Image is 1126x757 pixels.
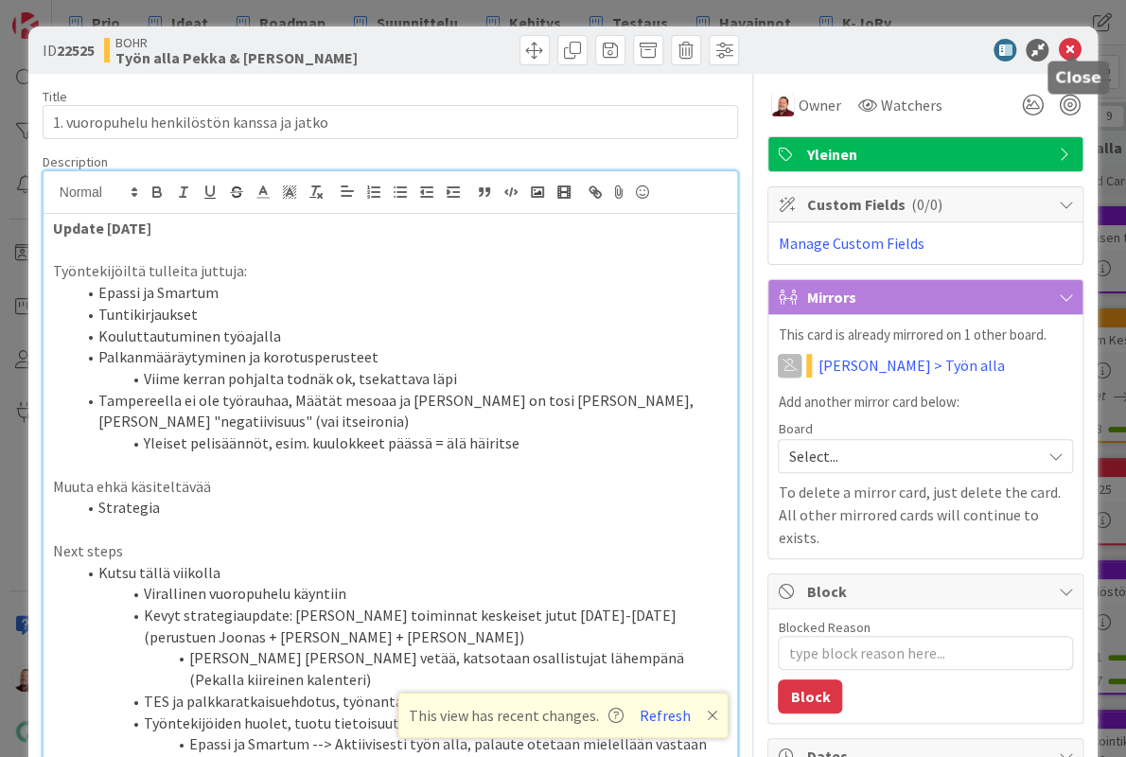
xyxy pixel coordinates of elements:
li: [PERSON_NAME] [PERSON_NAME] vetää, katsotaan osallistujat lähempänä (Pekalla kiireinen kalenteri) [76,647,729,690]
span: Owner [798,94,840,116]
span: Description [43,153,108,170]
p: To delete a mirror card, just delete the card. All other mirrored cards will continue to exists. [778,481,1073,549]
li: Tuntikirjaukset [76,304,729,326]
span: Mirrors [806,286,1048,308]
p: Muuta ehkä käsiteltävää [53,476,729,498]
b: Työn alla Pekka & [PERSON_NAME] [115,50,358,65]
li: Kevyt strategiaupdate: [PERSON_NAME] toiminnat keskeiset jutut [DATE]-[DATE] (perustuen Joonas + ... [76,605,729,647]
h5: Close [1055,69,1101,87]
a: Manage Custom Fields [778,234,924,253]
span: Block [806,580,1048,603]
span: BOHR [115,35,358,50]
input: type card name here... [43,105,739,139]
li: Yleiset pelisäännöt, esim. kuulokkeet päässä = älä häiritse [76,432,729,454]
li: Palkanmääräytyminen ja korotusperusteet [76,346,729,368]
span: Select... [788,443,1030,469]
span: ID [43,39,95,62]
li: Viime kerran pohjalta todnäk ok, tsekattava läpi [76,368,729,390]
li: Strategia [76,497,729,519]
span: Custom Fields [806,193,1048,216]
p: This card is already mirrored on 1 other board. [778,325,1073,346]
li: Epassi ja Smartum [76,282,729,304]
li: Kutsu tällä viikolla [76,562,729,584]
button: Refresh [633,703,697,728]
label: Title [43,88,67,105]
span: Board [778,422,812,435]
strong: Update [DATE] [53,219,151,238]
img: JS [771,94,794,116]
li: Työntekijöiden huolet, tuotu tietoisuuteen, huomioidaan ja pohditaan [76,713,729,734]
p: Add another mirror card below: [778,392,1073,414]
span: Watchers [880,94,941,116]
span: Yleinen [806,143,1048,166]
button: Block [778,679,842,713]
span: ( 0/0 ) [910,195,941,214]
a: [PERSON_NAME] > Työn alla [818,354,1004,377]
li: Virallinen vuoropuhelu käyntiin [76,583,729,605]
p: Työntekijöiltä tulleita juttuja: [53,260,729,282]
li: Tampereella ei ole työrauhaa, Määtät mesoaa ja [PERSON_NAME] on tosi [PERSON_NAME], [PERSON_NAME]... [76,390,729,432]
label: Blocked Reason [778,619,870,636]
li: TES ja palkkaratkaisuehdotus, työnantajan ehdotus paikallisesta sopimisesta [76,691,729,713]
li: Kouluttautuminen työajalla [76,326,729,347]
span: This view has recent changes. [409,704,624,727]
p: Next steps [53,540,729,562]
b: 22525 [57,41,95,60]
